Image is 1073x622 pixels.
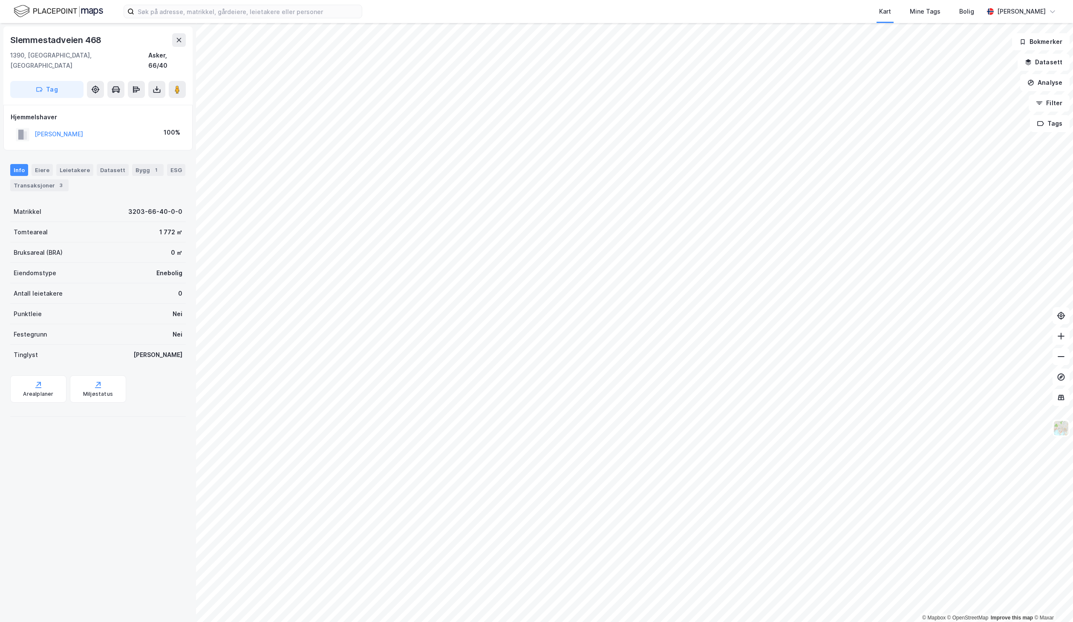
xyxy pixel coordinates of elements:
div: 1390, [GEOGRAPHIC_DATA], [GEOGRAPHIC_DATA] [10,50,148,71]
button: Bokmerker [1012,33,1070,50]
div: Kart [879,6,891,17]
div: Tomteareal [14,227,48,237]
div: Nei [173,309,182,319]
div: Kontrollprogram for chat [1030,581,1073,622]
div: 1 772 ㎡ [159,227,182,237]
input: Søk på adresse, matrikkel, gårdeiere, leietakere eller personer [134,5,362,18]
div: Transaksjoner [10,179,69,191]
div: Eiendomstype [14,268,56,278]
div: Bolig [959,6,974,17]
div: Bruksareal (BRA) [14,248,63,258]
div: Info [10,164,28,176]
div: Matrikkel [14,207,41,217]
button: Tag [10,81,84,98]
div: ESG [167,164,185,176]
div: Hjemmelshaver [11,112,185,122]
div: Nei [173,329,182,340]
div: Tinglyst [14,350,38,360]
div: Festegrunn [14,329,47,340]
div: Miljøstatus [83,391,113,397]
a: Improve this map [991,615,1033,621]
button: Datasett [1018,54,1070,71]
div: Bygg [132,164,164,176]
div: 0 ㎡ [171,248,182,258]
div: [PERSON_NAME] [133,350,182,360]
div: 1 [152,166,160,174]
div: Arealplaner [23,391,53,397]
div: 3203-66-40-0-0 [128,207,182,217]
button: Filter [1029,95,1070,112]
div: Antall leietakere [14,288,63,299]
div: Datasett [97,164,129,176]
div: [PERSON_NAME] [997,6,1046,17]
div: Mine Tags [910,6,940,17]
div: Asker, 66/40 [148,50,186,71]
div: 0 [178,288,182,299]
button: Tags [1030,115,1070,132]
img: logo.f888ab2527a4732fd821a326f86c7f29.svg [14,4,103,19]
div: 3 [57,181,65,190]
img: Z [1053,420,1069,436]
a: OpenStreetMap [947,615,989,621]
div: Enebolig [156,268,182,278]
button: Analyse [1020,74,1070,91]
div: 100% [164,127,180,138]
div: Eiere [32,164,53,176]
div: Leietakere [56,164,93,176]
div: Slemmestadveien 468 [10,33,103,47]
iframe: Chat Widget [1030,581,1073,622]
a: Mapbox [922,615,946,621]
div: Punktleie [14,309,42,319]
